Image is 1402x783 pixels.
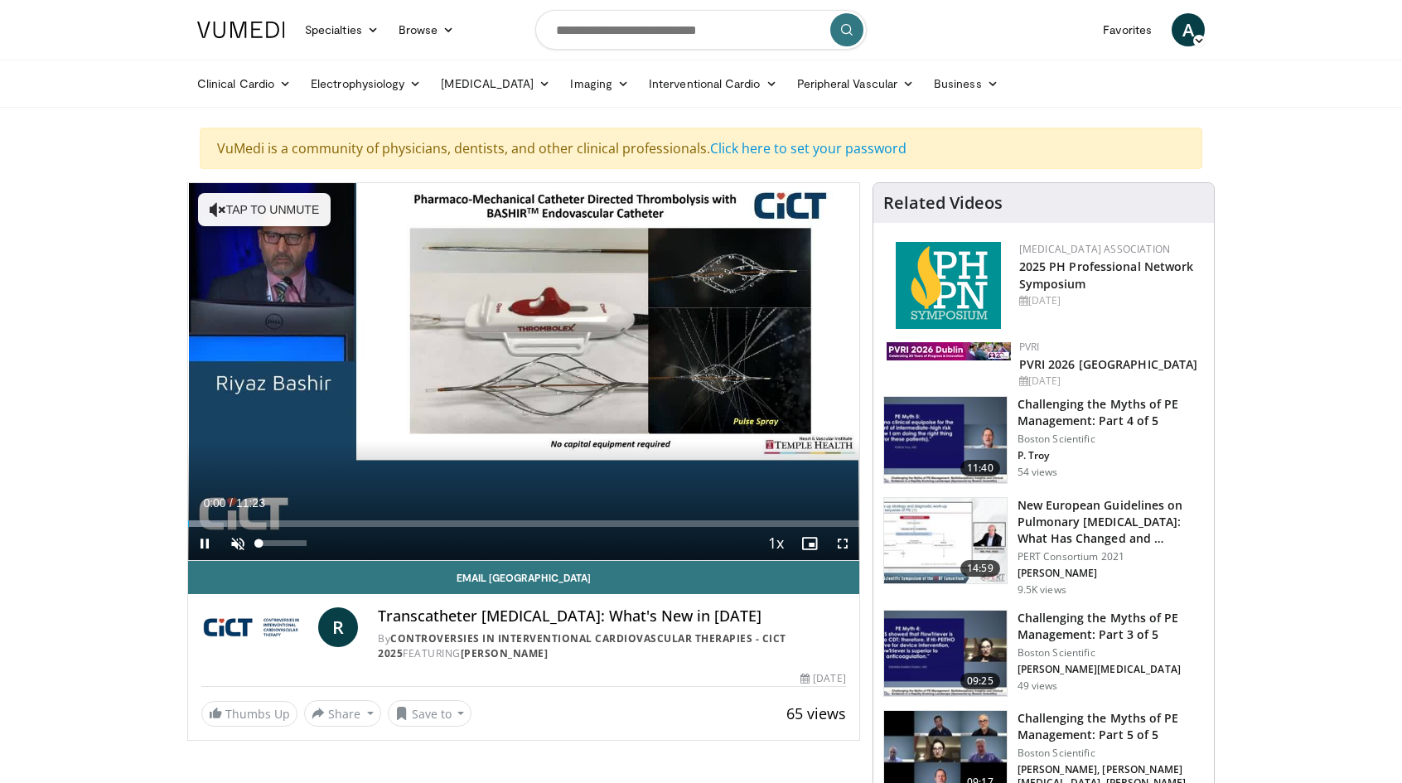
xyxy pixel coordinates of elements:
span: 11:40 [960,460,1000,476]
a: PVRI [1019,340,1040,354]
p: 9.5K views [1018,583,1066,597]
button: Enable picture-in-picture mode [793,527,826,560]
div: [DATE] [1019,293,1201,308]
h3: Challenging the Myths of PE Management: Part 4 of 5 [1018,396,1204,429]
img: Controversies in Interventional Cardiovascular Therapies - CICT 2025 [201,607,312,647]
p: P. Troy [1018,449,1204,462]
a: [MEDICAL_DATA] [431,67,560,100]
div: Volume Level [259,540,306,546]
div: VuMedi is a community of physicians, dentists, and other clinical professionals. [200,128,1202,169]
button: Fullscreen [826,527,859,560]
button: Share [304,700,381,727]
div: Progress Bar [188,520,859,527]
span: / [230,496,233,510]
p: PERT Consortium 2021 [1018,550,1204,563]
a: 2025 PH Professional Network Symposium [1019,259,1194,292]
a: Interventional Cardio [639,67,787,100]
button: Tap to unmute [198,193,331,226]
span: 0:00 [203,496,225,510]
a: 09:25 Challenging the Myths of PE Management: Part 3 of 5 Boston Scientific [PERSON_NAME][MEDICAL... [883,610,1204,698]
p: Boston Scientific [1018,646,1204,660]
a: [PERSON_NAME] [461,646,549,660]
a: Electrophysiology [301,67,431,100]
div: By FEATURING [378,631,845,661]
h3: Challenging the Myths of PE Management: Part 3 of 5 [1018,610,1204,643]
a: Specialties [295,13,389,46]
a: Click here to set your password [710,139,906,157]
a: R [318,607,358,647]
button: Playback Rate [760,527,793,560]
p: Boston Scientific [1018,747,1204,760]
img: 0c0338ca-5dd8-4346-a5ad-18bcc17889a0.150x105_q85_crop-smart_upscale.jpg [884,498,1007,584]
p: 49 views [1018,679,1058,693]
button: Pause [188,527,221,560]
img: 82703e6a-145d-463d-93aa-0811cc9f6235.150x105_q85_crop-smart_upscale.jpg [884,611,1007,697]
a: 14:59 New European Guidelines on Pulmonary [MEDICAL_DATA]: What Has Changed and … PERT Consortium... [883,497,1204,597]
p: 54 views [1018,466,1058,479]
a: Clinical Cardio [187,67,301,100]
span: 09:25 [960,673,1000,689]
a: 11:40 Challenging the Myths of PE Management: Part 4 of 5 Boston Scientific P. Troy 54 views [883,396,1204,484]
span: 14:59 [960,560,1000,577]
a: Peripheral Vascular [787,67,924,100]
input: Search topics, interventions [535,10,867,50]
a: Browse [389,13,465,46]
a: Thumbs Up [201,701,297,727]
a: A [1172,13,1205,46]
span: 11:23 [236,496,265,510]
a: Favorites [1093,13,1162,46]
h3: New European Guidelines on Pulmonary [MEDICAL_DATA]: What Has Changed and … [1018,497,1204,547]
p: Boston Scientific [1018,433,1204,446]
a: Email [GEOGRAPHIC_DATA] [188,561,859,594]
a: Controversies in Interventional Cardiovascular Therapies - CICT 2025 [378,631,786,660]
p: [PERSON_NAME] [1018,567,1204,580]
a: [MEDICAL_DATA] Association [1019,242,1170,256]
h4: Related Videos [883,193,1003,213]
h3: Challenging the Myths of PE Management: Part 5 of 5 [1018,710,1204,743]
div: [DATE] [800,671,845,686]
p: [PERSON_NAME][MEDICAL_DATA] [1018,663,1204,676]
a: Imaging [560,67,639,100]
a: PVRI 2026 [GEOGRAPHIC_DATA] [1019,356,1198,372]
button: Save to [388,700,472,727]
video-js: Video Player [188,183,859,561]
div: [DATE] [1019,374,1201,389]
img: 33783847-ac93-4ca7-89f8-ccbd48ec16ca.webp.150x105_q85_autocrop_double_scale_upscale_version-0.2.jpg [887,342,1011,360]
span: 65 views [786,703,846,723]
img: c6978fc0-1052-4d4b-8a9d-7956bb1c539c.png.150x105_q85_autocrop_double_scale_upscale_version-0.2.png [896,242,1001,329]
h4: Transcatheter [MEDICAL_DATA]: What's New in [DATE] [378,607,845,626]
img: VuMedi Logo [197,22,285,38]
button: Unmute [221,527,254,560]
a: Business [924,67,1008,100]
img: d5b042fb-44bd-4213-87e0-b0808e5010e8.150x105_q85_crop-smart_upscale.jpg [884,397,1007,483]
